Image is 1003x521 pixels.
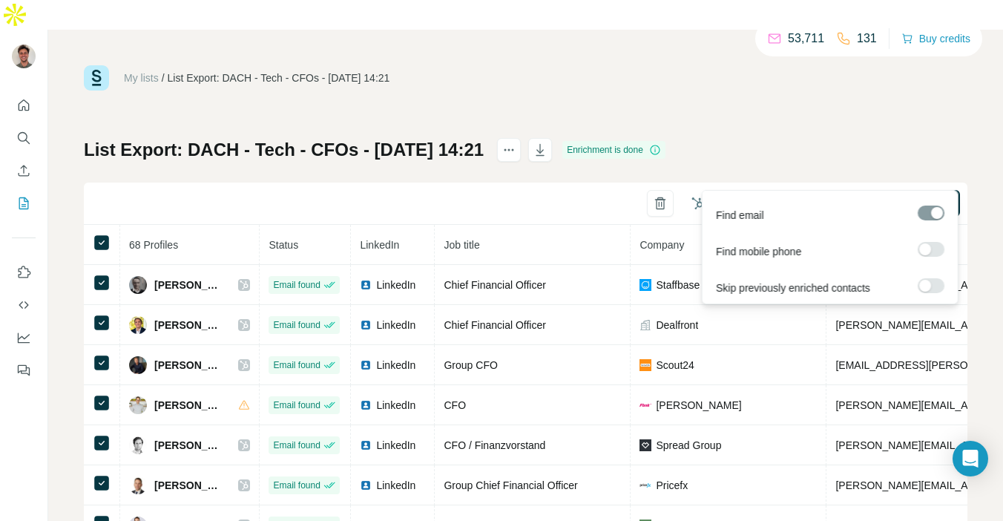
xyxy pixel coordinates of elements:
button: Use Surfe on LinkedIn [12,259,36,286]
span: Skip previously enriched contacts [716,281,870,295]
span: Staffbase [656,278,700,292]
span: LinkedIn [376,438,415,453]
span: LinkedIn [376,318,415,332]
span: Find mobile phone [716,244,801,259]
img: LinkedIn logo [360,439,372,451]
img: Avatar [129,476,147,494]
span: LinkedIn [376,358,415,373]
span: Pricefx [656,478,688,493]
img: LinkedIn logo [360,359,372,371]
div: Enrichment is done [562,141,665,159]
span: Email found [273,358,320,372]
span: [PERSON_NAME] [154,318,223,332]
span: [PERSON_NAME] [154,478,223,493]
img: LinkedIn logo [360,279,372,291]
span: LinkedIn [376,278,415,292]
img: LinkedIn logo [360,319,372,331]
span: Status [269,239,298,251]
img: company-logo [639,279,651,291]
button: actions [497,138,521,162]
img: company-logo [639,404,651,407]
p: 131 [857,30,877,47]
span: Spread Group [656,438,721,453]
span: Email found [273,318,320,332]
span: [PERSON_NAME] [154,438,223,453]
img: LinkedIn logo [360,399,372,411]
button: Feedback [12,357,36,384]
img: Avatar [129,396,147,414]
span: [PERSON_NAME] [656,398,741,413]
span: LinkedIn [376,478,415,493]
button: Enrich CSV [12,157,36,184]
button: My lists [12,190,36,217]
span: 68 Profiles [129,239,178,251]
h1: List Export: DACH - Tech - CFOs - [DATE] 14:21 [84,138,484,162]
img: Avatar [12,45,36,68]
p: 53,711 [788,30,824,47]
button: Dashboard [12,324,36,351]
span: Scout24 [656,358,694,373]
div: List Export: DACH - Tech - CFOs - [DATE] 14:21 [168,71,390,85]
button: Sync all to HubSpot (68) [681,192,816,214]
span: Email found [273,278,320,292]
img: company-logo [639,479,651,491]
img: Avatar [129,436,147,454]
span: [PERSON_NAME] [154,358,223,373]
span: Chief Financial Officer [444,279,545,291]
button: Buy credits [901,28,970,49]
li: / [162,71,165,85]
a: My lists [124,72,159,84]
span: Dealfront [656,318,698,332]
img: company-logo [639,359,651,371]
span: Company [639,239,684,251]
span: CFO [444,399,466,411]
span: Chief Financial Officer [444,319,545,331]
span: Email found [273,479,320,492]
span: Email found [273,399,320,412]
span: [PERSON_NAME] [154,398,223,413]
div: Open Intercom Messenger [953,441,988,476]
img: LinkedIn logo [360,479,372,491]
span: LinkedIn [360,239,399,251]
img: Avatar [129,276,147,294]
button: Quick start [12,92,36,119]
img: Avatar [129,316,147,334]
span: Group Chief Financial Officer [444,479,577,491]
span: Find email [716,208,764,223]
span: CFO / Finanzvorstand [444,439,545,451]
span: Job title [444,239,479,251]
button: Search [12,125,36,151]
span: LinkedIn [376,398,415,413]
span: [PERSON_NAME] [154,278,223,292]
img: company-logo [639,439,651,451]
img: Surfe Logo [84,65,109,91]
span: Group CFO [444,359,497,371]
button: Use Surfe API [12,292,36,318]
img: Avatar [129,356,147,374]
span: Email found [273,439,320,452]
